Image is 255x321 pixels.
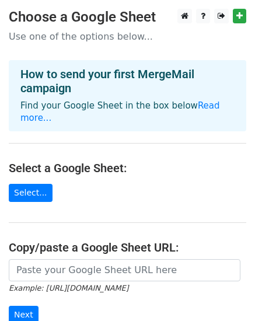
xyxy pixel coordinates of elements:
[9,184,53,202] a: Select...
[9,161,246,175] h4: Select a Google Sheet:
[9,284,128,292] small: Example: [URL][DOMAIN_NAME]
[9,259,240,281] input: Paste your Google Sheet URL here
[9,240,246,254] h4: Copy/paste a Google Sheet URL:
[9,9,246,26] h3: Choose a Google Sheet
[20,67,235,95] h4: How to send your first MergeMail campaign
[20,100,235,124] p: Find your Google Sheet in the box below
[20,100,220,123] a: Read more...
[9,30,246,43] p: Use one of the options below...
